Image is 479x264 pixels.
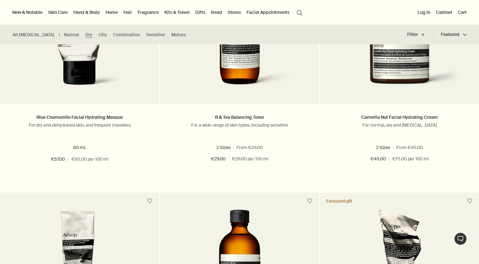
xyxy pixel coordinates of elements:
p: For a wide range of skin types, including sensitive [169,122,310,128]
span: 100 mL [217,145,235,150]
button: Save to cabinet [464,195,475,207]
span: 60 mL [379,145,395,150]
a: Facial Appointments [245,8,291,16]
a: Sensitive [146,32,165,38]
button: Log in [416,8,431,16]
span: 200 mL [247,145,266,150]
button: Open search [294,6,305,18]
button: Filter [407,27,433,42]
a: Read [210,8,223,16]
span: / [67,156,69,163]
a: Kits & Travel [163,8,191,16]
span: €57.00 [51,156,65,163]
button: Cart [457,8,468,16]
a: Oily [99,32,107,38]
a: Skin Care [47,8,69,16]
a: Camellia Nut Facial Hydrating Cream [361,114,438,120]
a: Hair [122,8,133,16]
span: 120 mL [407,145,425,150]
span: / [388,155,390,163]
span: €29.00 [211,155,225,163]
p: For dry and dehydrated skin, and frequent travellers [9,122,150,128]
a: Mature [171,32,186,38]
img: Camellia Nut Facial Hydrating Cream in amber glass jar [329,20,470,95]
span: €95.00 per 100 ml [71,156,108,163]
a: Cabinet [435,8,453,16]
a: Blue Chamomile Facial Hydrating Masque [37,114,123,120]
div: Favoured gift [326,198,352,204]
button: Featured [433,27,466,42]
a: Home [104,8,119,16]
a: Dry [85,32,92,38]
button: Chat en direct [454,232,467,245]
button: Save to cabinet [304,195,315,207]
p: For normal, dry and [MEDICAL_DATA] [329,122,470,128]
span: €29.00 per 100 ml [232,155,268,163]
span: / [228,155,230,163]
a: Hand & Body [72,8,101,16]
button: Save to cabinet [144,195,155,207]
button: New & Notable [11,8,44,16]
button: Stores [226,8,242,16]
span: €45.00 [371,155,386,163]
a: Combination [113,32,140,38]
a: Fragrance [136,8,160,16]
a: All [MEDICAL_DATA] [13,32,54,38]
a: B & Tea Balancing Toner [215,114,264,120]
a: Normal [64,32,79,38]
span: €75.00 per 100 ml [392,155,429,163]
a: Gifts [194,8,207,16]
